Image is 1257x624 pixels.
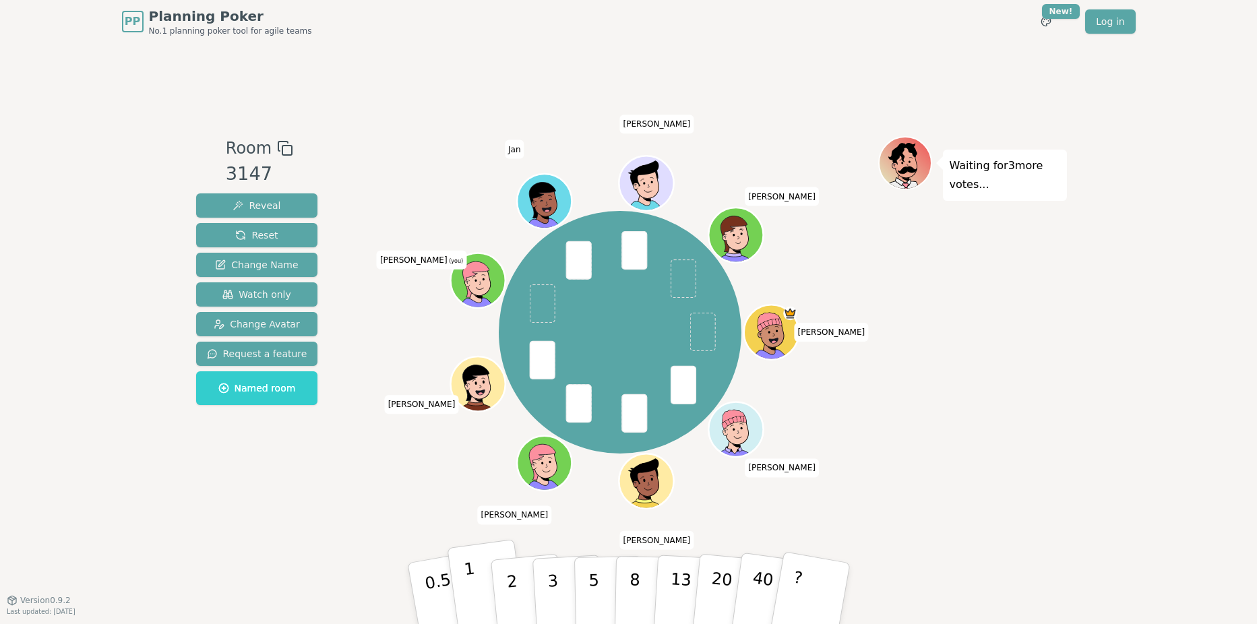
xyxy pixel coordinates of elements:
[196,342,318,366] button: Request a feature
[226,136,272,160] span: Room
[1085,9,1135,34] a: Log in
[7,595,71,606] button: Version0.9.2
[795,323,869,342] span: Click to change your name
[125,13,140,30] span: PP
[783,307,797,320] span: Patrick is the host
[196,253,318,277] button: Change Name
[1042,4,1080,19] div: New!
[233,199,280,212] span: Reveal
[207,347,307,361] span: Request a feature
[1034,9,1058,34] button: New!
[215,258,298,272] span: Change Name
[477,505,551,524] span: Click to change your name
[235,228,278,242] span: Reset
[620,115,694,133] span: Click to change your name
[7,608,75,615] span: Last updated: [DATE]
[196,371,318,405] button: Named room
[505,139,524,158] span: Click to change your name
[149,7,312,26] span: Planning Poker
[214,317,300,331] span: Change Avatar
[149,26,312,36] span: No.1 planning poker tool for agile teams
[20,595,71,606] span: Version 0.9.2
[448,258,464,264] span: (you)
[452,255,503,306] button: Click to change your avatar
[218,381,296,395] span: Named room
[196,282,318,307] button: Watch only
[222,288,291,301] span: Watch only
[226,160,293,188] div: 3147
[122,7,312,36] a: PPPlanning PokerNo.1 planning poker tool for agile teams
[196,312,318,336] button: Change Avatar
[196,193,318,218] button: Reveal
[377,251,466,270] span: Click to change your name
[620,531,694,550] span: Click to change your name
[745,187,819,206] span: Click to change your name
[950,156,1060,194] p: Waiting for 3 more votes...
[196,223,318,247] button: Reset
[745,458,819,477] span: Click to change your name
[385,395,459,414] span: Click to change your name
